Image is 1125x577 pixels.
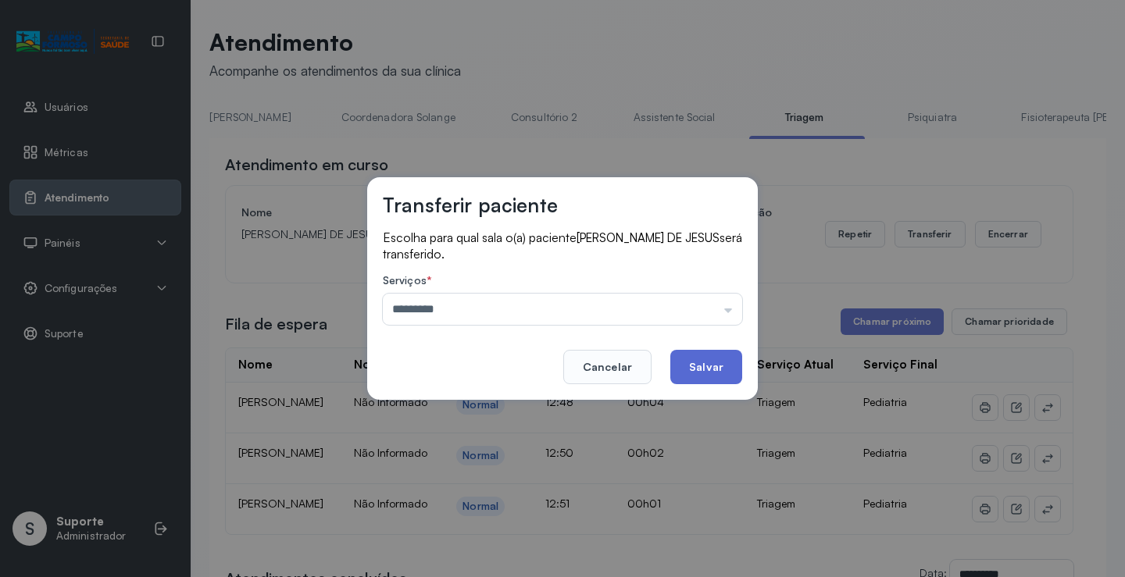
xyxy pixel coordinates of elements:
[383,273,427,287] span: Serviços
[383,193,558,217] h3: Transferir paciente
[670,350,742,384] button: Salvar
[577,230,720,245] span: [PERSON_NAME] DE JESUS
[383,230,742,262] p: Escolha para qual sala o(a) paciente será transferido.
[563,350,652,384] button: Cancelar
